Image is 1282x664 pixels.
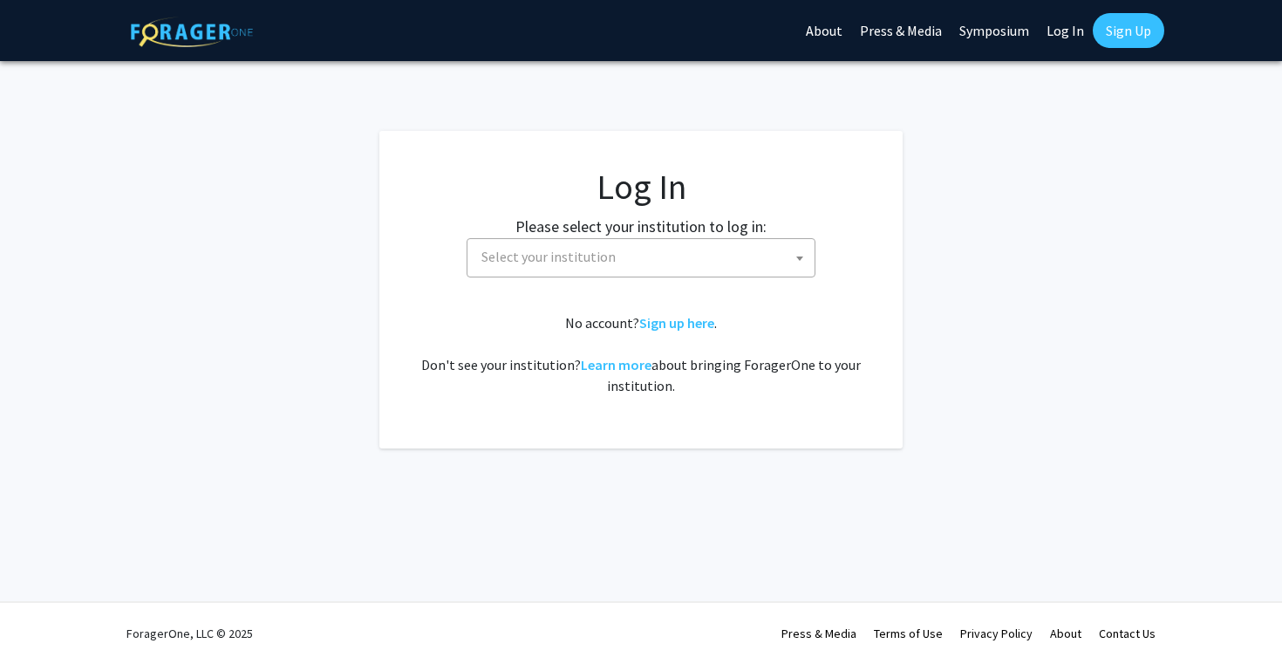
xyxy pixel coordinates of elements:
[874,626,943,641] a: Terms of Use
[414,312,868,396] div: No account? . Don't see your institution? about bringing ForagerOne to your institution.
[467,238,815,277] span: Select your institution
[1050,626,1081,641] a: About
[515,215,767,238] label: Please select your institution to log in:
[414,166,868,208] h1: Log In
[1099,626,1156,641] a: Contact Us
[474,239,815,275] span: Select your institution
[1093,13,1164,48] a: Sign Up
[781,626,856,641] a: Press & Media
[581,356,651,373] a: Learn more about bringing ForagerOne to your institution
[639,314,714,332] a: Sign up here
[960,626,1033,641] a: Privacy Policy
[126,603,253,664] div: ForagerOne, LLC © 2025
[481,248,616,265] span: Select your institution
[131,17,253,47] img: ForagerOne Logo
